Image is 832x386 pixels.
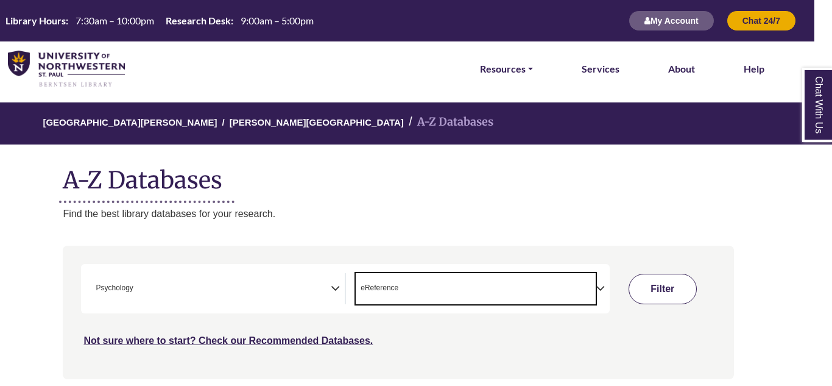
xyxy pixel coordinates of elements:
[727,15,796,26] a: Chat 24/7
[63,246,733,379] nav: Search filters
[404,113,493,131] li: A-Z Databases
[83,335,373,346] a: Not sure where to start? Check our Recommended Databases.
[727,10,796,31] button: Chat 24/7
[629,274,697,304] button: Submit for Search Results
[63,157,733,194] h1: A-Z Databases
[8,51,125,88] img: library_home
[63,102,733,145] nav: breadcrumb
[161,14,234,27] th: Research Desk:
[1,14,319,26] table: Hours Today
[96,282,133,294] span: Psychology
[241,15,314,26] span: 9:00am – 5:00pm
[480,61,533,77] a: Resources
[230,115,404,127] a: [PERSON_NAME][GEOGRAPHIC_DATA]
[63,206,733,222] p: Find the best library databases for your research.
[76,15,154,26] span: 7:30am – 10:00pm
[1,14,69,27] th: Library Hours:
[629,15,714,26] a: My Account
[1,14,319,28] a: Hours Today
[582,61,619,77] a: Services
[43,115,217,127] a: [GEOGRAPHIC_DATA][PERSON_NAME]
[361,282,398,294] span: eReference
[136,285,141,295] textarea: Search
[629,10,714,31] button: My Account
[744,61,764,77] a: Help
[668,61,695,77] a: About
[356,282,398,294] li: eReference
[401,285,406,295] textarea: Search
[91,282,133,294] li: Psychology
